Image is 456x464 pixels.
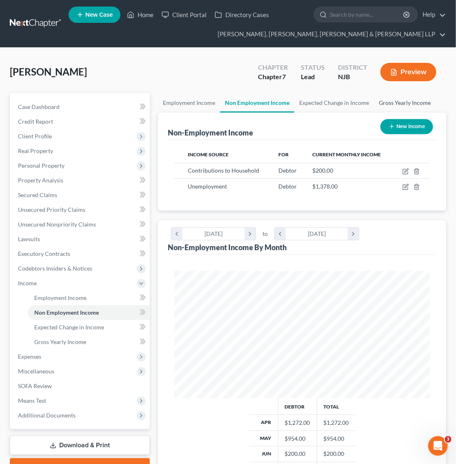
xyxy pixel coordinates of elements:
span: Real Property [18,147,53,154]
span: New Case [85,12,113,18]
a: Employment Income [158,93,220,113]
a: Non Employment Income [220,93,294,113]
a: Case Dashboard [11,100,150,114]
div: Non-Employment Income [168,128,253,138]
span: Debtor [278,183,297,190]
a: Property Analysis [11,173,150,188]
td: $1,272.00 [317,415,356,431]
span: Codebtors Insiders & Notices [18,265,92,272]
div: $954.00 [285,435,310,443]
span: Unsecured Priority Claims [18,206,85,213]
div: [DATE] [182,228,245,240]
span: Unemployment [188,183,227,190]
span: Expenses [18,353,41,360]
div: District [338,63,367,72]
th: Debtor [278,398,317,415]
span: Employment Income [34,294,87,301]
a: Home [123,7,158,22]
span: Unsecured Nonpriority Claims [18,221,96,228]
span: $1,378.00 [312,183,338,190]
div: Chapter [258,72,288,82]
span: Additional Documents [18,412,76,419]
span: Credit Report [18,118,53,125]
span: to [262,230,268,238]
span: Income [18,280,37,286]
span: Property Analysis [18,177,63,184]
span: Current Monthly Income [312,151,381,158]
div: $1,272.00 [285,419,310,427]
a: Unsecured Priority Claims [11,202,150,217]
div: $200.00 [285,450,310,458]
span: Secured Claims [18,191,57,198]
a: Directory Cases [211,7,273,22]
i: chevron_right [245,228,256,240]
th: Apr [249,415,278,431]
div: [DATE] [286,228,348,240]
span: Case Dashboard [18,103,60,110]
span: Expected Change in Income [34,324,104,331]
span: Debtor [278,167,297,174]
a: Help [418,7,446,22]
div: Status [301,63,325,72]
div: NJB [338,72,367,82]
td: $954.00 [317,431,356,446]
span: Miscellaneous [18,368,54,375]
th: May [249,431,278,446]
i: chevron_left [275,228,286,240]
span: 3 [445,436,452,443]
span: Non Employment Income [34,309,99,316]
a: Lawsuits [11,232,150,246]
a: Expected Change in Income [294,93,374,113]
span: Client Profile [18,133,52,140]
iframe: Intercom live chat [428,436,448,456]
a: Expected Change in Income [28,320,150,335]
a: Employment Income [28,291,150,305]
span: Lawsuits [18,235,40,242]
input: Search by name... [330,7,405,22]
i: chevron_right [348,228,359,240]
i: chevron_left [171,228,182,240]
button: Preview [380,63,436,81]
a: [PERSON_NAME], [PERSON_NAME], [PERSON_NAME] & [PERSON_NAME] LLP [214,27,446,42]
span: Executory Contracts [18,250,70,257]
div: Chapter [258,63,288,72]
a: Non Employment Income [28,305,150,320]
div: Non-Employment Income By Month [168,242,287,252]
td: $200.00 [317,446,356,462]
a: Gross Yearly Income [374,93,436,113]
a: Client Portal [158,7,211,22]
a: Credit Report [11,114,150,129]
th: Jun [249,446,278,462]
span: SOFA Review [18,382,52,389]
span: $200.00 [312,167,333,174]
span: [PERSON_NAME] [10,66,87,78]
th: Total [317,398,356,415]
span: 7 [282,73,286,80]
a: Secured Claims [11,188,150,202]
span: Contributions to Household [188,167,259,174]
a: Unsecured Nonpriority Claims [11,217,150,232]
span: Means Test [18,397,46,404]
span: Personal Property [18,162,65,169]
a: SOFA Review [11,379,150,393]
button: New Income [380,119,433,134]
span: Gross Yearly Income [34,338,86,345]
a: Download & Print [10,436,150,455]
span: For [278,151,289,158]
a: Gross Yearly Income [28,335,150,349]
span: Income Source [188,151,229,158]
a: Executory Contracts [11,246,150,261]
div: Lead [301,72,325,82]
